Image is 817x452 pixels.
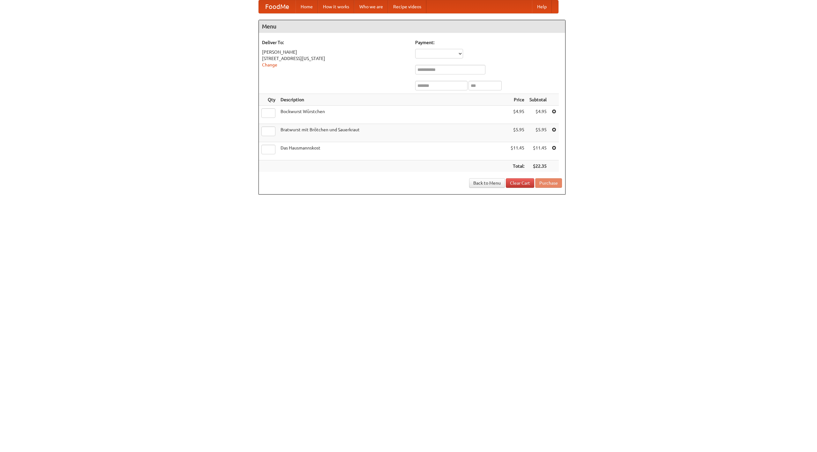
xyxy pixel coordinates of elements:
[508,160,527,172] th: Total:
[527,124,549,142] td: $5.95
[278,124,508,142] td: Bratwurst mit Brötchen und Sauerkraut
[262,62,277,67] a: Change
[506,178,534,188] a: Clear Cart
[527,106,549,124] td: $4.95
[259,94,278,106] th: Qty
[259,0,296,13] a: FoodMe
[262,39,409,46] h5: Deliver To:
[535,178,562,188] button: Purchase
[415,39,562,46] h5: Payment:
[508,94,527,106] th: Price
[508,142,527,160] td: $11.45
[278,94,508,106] th: Description
[262,49,409,55] div: [PERSON_NAME]
[532,0,552,13] a: Help
[469,178,505,188] a: Back to Menu
[527,94,549,106] th: Subtotal
[354,0,388,13] a: Who we are
[296,0,318,13] a: Home
[278,106,508,124] td: Bockwurst Würstchen
[278,142,508,160] td: Das Hausmannskost
[318,0,354,13] a: How it works
[388,0,426,13] a: Recipe videos
[527,142,549,160] td: $11.45
[527,160,549,172] th: $22.35
[508,124,527,142] td: $5.95
[262,55,409,62] div: [STREET_ADDRESS][US_STATE]
[508,106,527,124] td: $4.95
[259,20,565,33] h4: Menu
